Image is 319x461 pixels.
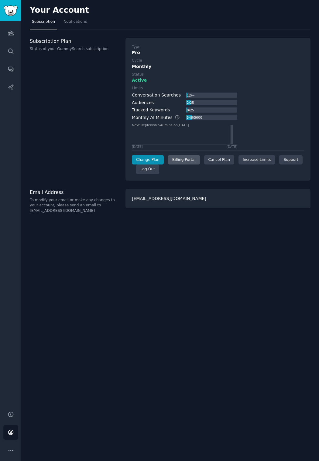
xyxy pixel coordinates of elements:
[136,164,159,174] div: Log Out
[4,5,18,16] img: GummySearch logo
[30,38,119,44] h3: Subscription Plan
[238,155,275,165] a: Increase Limits
[125,189,310,208] div: [EMAIL_ADDRESS][DOMAIN_NAME]
[132,144,143,149] div: [DATE]
[30,198,119,214] p: To modify your email or make any changes to your account, please send an email to [EMAIL_ADDRESS]...
[186,100,194,105] div: 2 / 25
[132,155,164,165] a: Change Plan
[132,100,154,106] div: Audiences
[186,93,195,98] div: 12 / ∞
[186,107,194,113] div: 0 / 25
[132,77,147,83] span: Active
[227,144,238,149] div: [DATE]
[132,44,140,50] div: Type
[132,58,142,63] div: Cycle
[168,155,200,165] div: Billing Portal
[32,19,55,25] span: Subscription
[61,17,89,29] a: Notifications
[30,17,57,29] a: Subscription
[204,155,234,165] div: Cancel Plan
[132,86,143,91] div: Limits
[132,72,144,77] div: Status
[30,189,119,195] h3: Email Address
[132,92,181,98] div: Conversation Searches
[132,123,189,127] text: Next Replenish: 548 mins on [DATE]
[30,5,89,15] h2: Your Account
[132,114,186,121] div: Monthly AI Minutes
[279,155,302,165] a: Support
[132,107,170,113] div: Tracked Keywords
[30,46,119,52] p: Status of your GummySearch subscription
[132,49,304,56] div: Pro
[63,19,87,25] span: Notifications
[132,63,304,70] div: Monthly
[186,115,203,120] div: 548 / 5000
